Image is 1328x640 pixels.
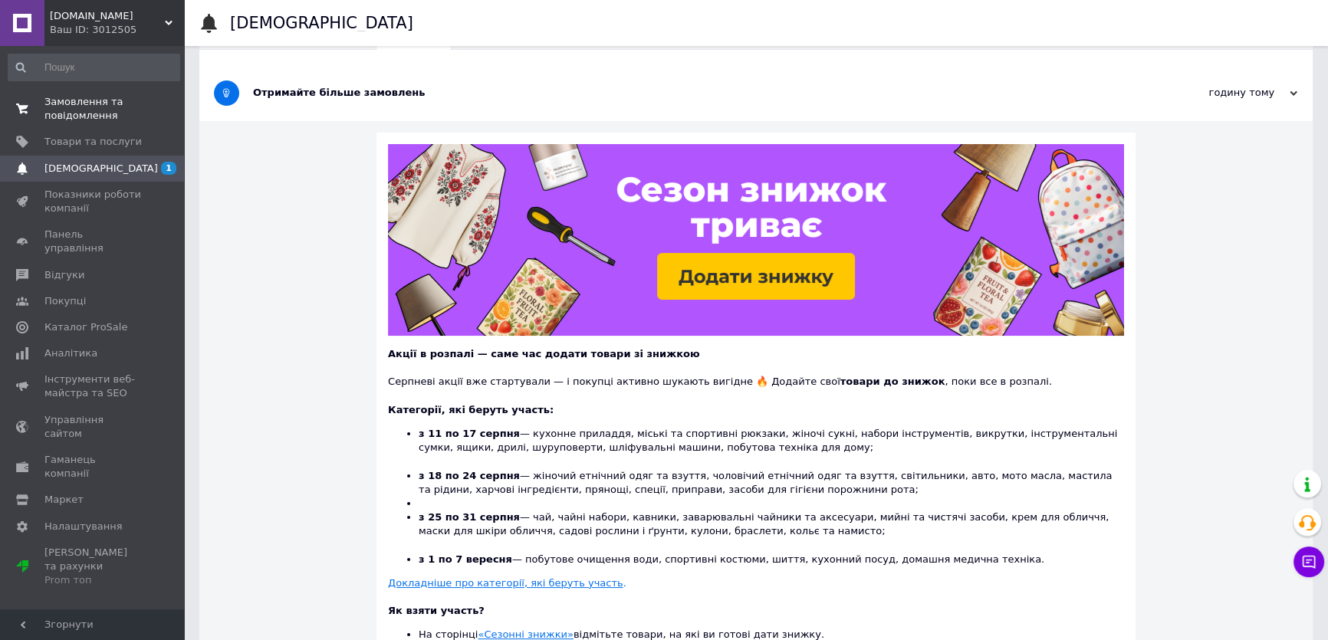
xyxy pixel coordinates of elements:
span: [DEMOGRAPHIC_DATA] [44,162,158,176]
div: Ваш ID: 3012505 [50,23,184,37]
b: Категорії, які беруть участь: [388,404,554,415]
div: Серпневі акції вже стартували — і покупці активно шукають вигідне 🔥 Додайте свої , поки все в роз... [388,361,1124,389]
span: Каталог ProSale [44,320,127,334]
span: Аналітика [44,346,97,360]
span: Панель управління [44,228,142,255]
b: з 18 по 24 серпня [419,470,520,481]
b: з 25 по 31 серпня [419,511,520,523]
span: Tourist-lviv.com.ua [50,9,165,23]
u: Докладніше про категорії, які беруть участь [388,577,623,589]
span: Маркет [44,493,84,507]
span: Показники роботи компанії [44,188,142,215]
span: Налаштування [44,520,123,533]
span: Гаманець компанії [44,453,142,481]
input: Пошук [8,54,180,81]
span: Товари та послуги [44,135,142,149]
div: годину тому [1144,86,1297,100]
span: Управління сайтом [44,413,142,441]
b: з 11 по 17 серпня [419,428,520,439]
b: Як взяти участь? [388,605,485,616]
div: Отримайте більше замовлень [253,86,1144,100]
span: 1 [161,162,176,175]
span: Покупці [44,294,86,308]
span: Замовлення та повідомлення [44,95,142,123]
span: [PERSON_NAME] та рахунки [44,546,142,588]
span: Відгуки [44,268,84,282]
span: Інструменти веб-майстра та SEO [44,373,142,400]
li: — кухонне приладдя, міські та спортивні рюкзаки, жіночі сукні, набори інструментів, викрутки, інс... [419,427,1124,469]
button: Чат з покупцем [1293,546,1324,577]
b: Акції в розпалі — саме час додати товари зі знижкою [388,348,699,359]
b: товари до знижок [840,376,945,387]
b: з 1 по 7 вересня [419,553,512,565]
a: «Сезонні знижки» [478,629,573,640]
li: — побутове очищення води, спортивні костюми, шиття, кухонний посуд, домашня медична техніка. [419,553,1124,566]
li: — чай, чайні набори, кавники, заварювальні чайники та аксесуари, мийні та чистячі засоби, крем дл... [419,510,1124,553]
h1: [DEMOGRAPHIC_DATA] [230,14,413,32]
div: Prom топ [44,573,142,587]
li: — жіночий етнічний одяг та взуття, чоловічий етнічний одяг та взуття, світильники, авто, мото мас... [419,469,1124,497]
a: Докладніше про категорії, які беруть участь. [388,577,626,589]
